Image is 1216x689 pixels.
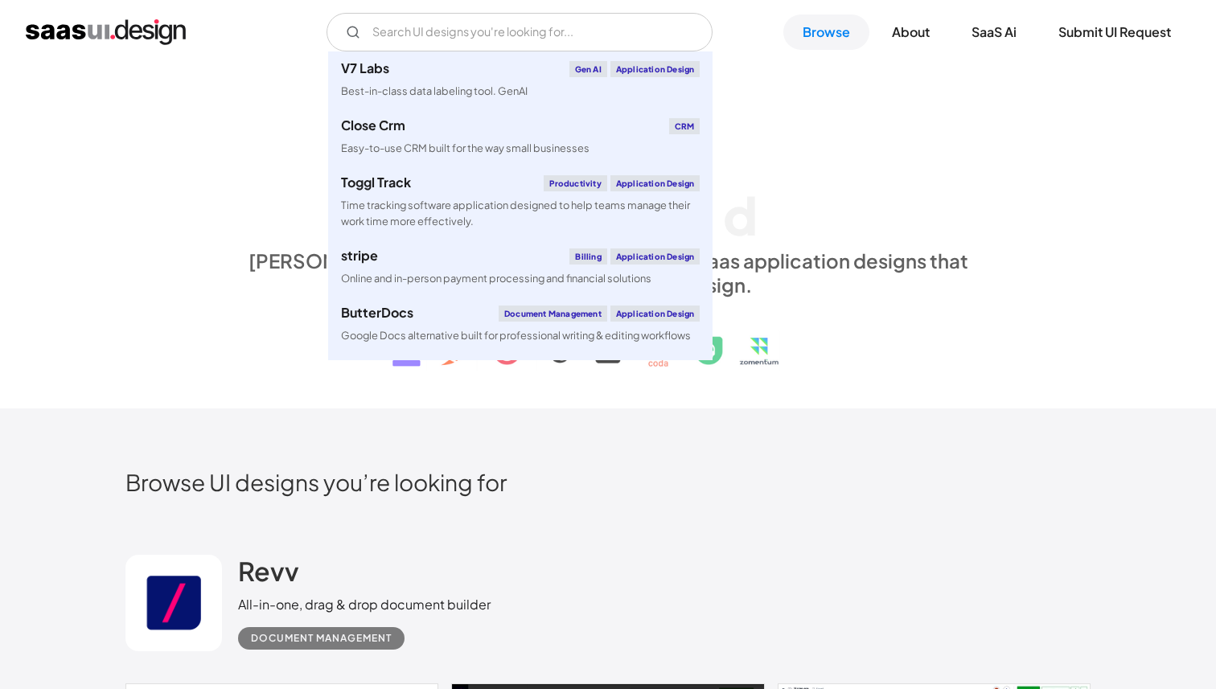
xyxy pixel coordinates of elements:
[610,306,700,322] div: Application Design
[323,117,354,178] div: E
[238,109,978,232] h1: Explore SaaS UI design patterns & interactions.
[341,271,651,286] div: Online and in-person payment processing and financial solutions
[328,51,713,109] a: V7 LabsGen AIApplication DesignBest-in-class data labeling tool. GenAI
[544,175,606,191] div: Productivity
[328,353,713,425] a: klaviyoEmail MarketingApplication DesignCreate personalised customer experiences across email, SM...
[723,184,758,246] div: d
[125,468,1091,496] h2: Browse UI designs you’re looking for
[341,198,700,228] div: Time tracking software application designed to help teams manage their work time more effectively.
[569,61,607,77] div: Gen AI
[499,306,607,322] div: Document Management
[327,13,713,51] form: Email Form
[328,109,713,166] a: Close CrmCRMEasy-to-use CRM built for the way small businesses
[610,61,700,77] div: Application Design
[341,249,378,262] div: stripe
[341,176,411,189] div: Toggl Track
[341,119,405,132] div: Close Crm
[569,248,606,265] div: Billing
[251,629,392,648] div: Document Management
[341,328,691,343] div: Google Docs alternative built for professional writing & editing workflows
[783,14,869,50] a: Browse
[238,248,978,297] div: [PERSON_NAME] is a hand-picked collection of saas application designs that exhibit the best in cl...
[610,175,700,191] div: Application Design
[327,13,713,51] input: Search UI designs you're looking for...
[238,595,491,614] div: All-in-one, drag & drop document builder
[341,306,413,319] div: ButterDocs
[328,239,713,296] a: stripeBillingApplication DesignOnline and in-person payment processing and financial solutions
[610,248,700,265] div: Application Design
[873,14,949,50] a: About
[669,118,700,134] div: CRM
[238,555,299,587] h2: Revv
[26,19,186,45] a: home
[238,555,299,595] a: Revv
[328,296,713,353] a: ButterDocsDocument ManagementApplication DesignGoogle Docs alternative built for professional wri...
[952,14,1036,50] a: SaaS Ai
[328,166,713,238] a: Toggl TrackProductivityApplication DesignTime tracking software application designed to help team...
[341,62,389,75] div: V7 Labs
[341,141,590,156] div: Easy-to-use CRM built for the way small businesses
[341,84,528,99] div: Best-in-class data labeling tool. GenAI
[1039,14,1190,50] a: Submit UI Request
